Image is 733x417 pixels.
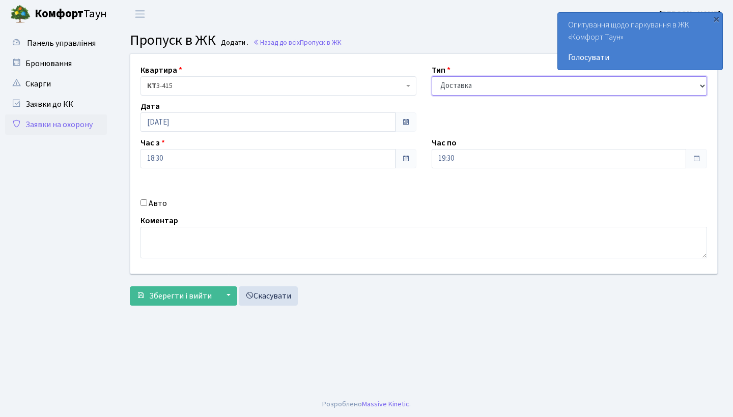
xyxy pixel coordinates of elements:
[5,53,107,74] a: Бронювання
[711,14,721,24] div: ×
[140,76,416,96] span: <b>КТ</b>&nbsp;&nbsp;&nbsp;&nbsp;3-415
[253,38,342,47] a: Назад до всіхПропуск в ЖК
[558,13,722,70] div: Опитування щодо паркування в ЖК «Комфорт Таун»
[300,38,342,47] span: Пропуск в ЖК
[147,81,404,91] span: <b>КТ</b>&nbsp;&nbsp;&nbsp;&nbsp;3-415
[219,39,248,47] small: Додати .
[239,286,298,306] a: Скасувати
[362,399,409,409] a: Massive Kinetic
[140,64,182,76] label: Квартира
[432,137,457,149] label: Час по
[5,74,107,94] a: Скарги
[140,100,160,112] label: Дата
[27,38,96,49] span: Панель управління
[5,94,107,114] a: Заявки до КК
[140,137,165,149] label: Час з
[149,197,167,210] label: Авто
[149,290,212,302] span: Зберегти і вийти
[5,114,107,135] a: Заявки на охорону
[130,30,216,50] span: Пропуск в ЖК
[35,6,107,23] span: Таун
[659,9,721,20] b: [PERSON_NAME]
[10,4,31,24] img: logo.png
[130,286,218,306] button: Зберегти і вийти
[147,81,156,91] b: КТ
[432,64,450,76] label: Тип
[127,6,153,22] button: Переключити навігацію
[322,399,411,410] div: Розроблено .
[140,215,178,227] label: Коментар
[5,33,107,53] a: Панель управління
[35,6,83,22] b: Комфорт
[659,8,721,20] a: [PERSON_NAME]
[568,51,712,64] a: Голосувати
